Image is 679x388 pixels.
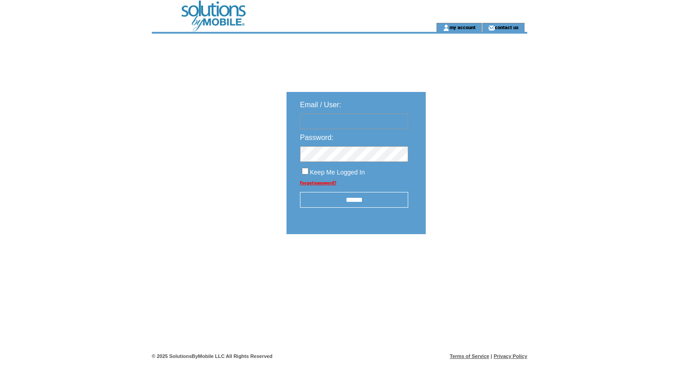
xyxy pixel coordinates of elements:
[152,353,273,359] span: © 2025 SolutionsByMobile LLC All Rights Reserved
[300,134,334,141] span: Password:
[450,353,489,359] a: Terms of Service
[488,24,495,31] img: contact_us_icon.gif;jsessionid=A81A15982F3A0D264444BDC808B0C233
[450,24,476,30] a: my account
[491,353,492,359] span: |
[452,257,497,268] img: transparent.png;jsessionid=A81A15982F3A0D264444BDC808B0C233
[310,169,365,176] span: Keep Me Logged In
[494,353,527,359] a: Privacy Policy
[300,101,341,109] span: Email / User:
[495,24,519,30] a: contact us
[300,180,336,185] a: Forgot password?
[443,24,450,31] img: account_icon.gif;jsessionid=A81A15982F3A0D264444BDC808B0C233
